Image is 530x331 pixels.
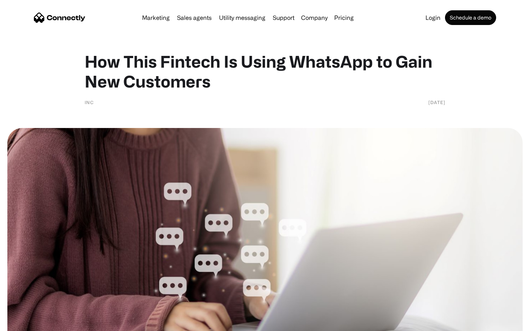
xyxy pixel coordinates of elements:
[139,15,173,21] a: Marketing
[270,15,297,21] a: Support
[85,99,94,106] div: INC
[301,13,328,23] div: Company
[216,15,268,21] a: Utility messaging
[85,51,445,91] h1: How This Fintech Is Using WhatsApp to Gain New Customers
[428,99,445,106] div: [DATE]
[7,318,44,328] aside: Language selected: English
[174,15,215,21] a: Sales agents
[15,318,44,328] ul: Language list
[445,10,496,25] a: Schedule a demo
[331,15,357,21] a: Pricing
[423,15,444,21] a: Login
